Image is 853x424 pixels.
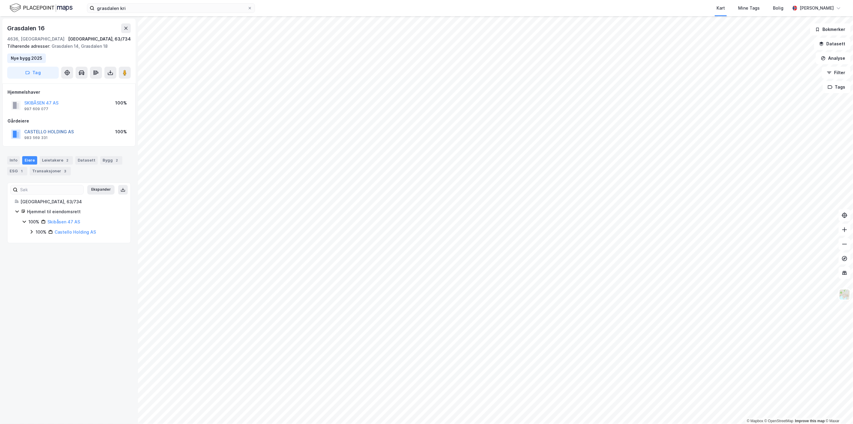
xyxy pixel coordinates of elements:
[94,4,247,13] input: Søk på adresse, matrikkel, gårdeiere, leietakere eller personer
[814,38,851,50] button: Datasett
[30,167,71,175] div: Transaksjoner
[823,395,853,424] iframe: Chat Widget
[7,167,27,175] div: ESG
[47,219,80,224] a: Skibåsen 47 AS
[747,419,763,423] a: Mapbox
[773,5,783,12] div: Bolig
[40,156,73,165] div: Leietakere
[10,3,73,13] img: logo.f888ab2527a4732fd821a326f86c7f29.svg
[20,198,123,205] div: [GEOGRAPHIC_DATA], 63/734
[7,156,20,165] div: Info
[7,44,52,49] span: Tilhørende adresser:
[816,52,851,64] button: Analyse
[839,289,850,300] img: Z
[114,157,120,163] div: 2
[28,218,39,226] div: 100%
[24,107,48,111] div: 997 609 077
[18,185,83,194] input: Søk
[7,35,64,43] div: 4636, [GEOGRAPHIC_DATA]
[100,156,122,165] div: Bygg
[62,168,68,174] div: 3
[55,229,96,235] a: Castello Holding AS
[800,5,834,12] div: [PERSON_NAME]
[7,117,130,125] div: Gårdeiere
[822,67,851,79] button: Filter
[22,156,37,165] div: Eiere
[7,43,126,50] div: Grasdalen 14, Grasdalen 18
[115,99,127,107] div: 100%
[810,23,851,35] button: Bokmerker
[87,185,115,195] button: Ekspander
[64,157,70,163] div: 2
[717,5,725,12] div: Kart
[36,229,46,236] div: 100%
[75,156,98,165] div: Datasett
[795,419,825,423] a: Improve this map
[68,35,131,43] div: [GEOGRAPHIC_DATA], 63/734
[765,419,794,423] a: OpenStreetMap
[19,168,25,174] div: 1
[115,128,127,135] div: 100%
[823,395,853,424] div: Kontrollprogram for chat
[7,89,130,96] div: Hjemmelshaver
[738,5,760,12] div: Mine Tags
[7,67,59,79] button: Tag
[11,55,42,62] div: Nye bygg 2025
[823,81,851,93] button: Tags
[27,208,123,215] div: Hjemmel til eiendomsrett
[7,23,46,33] div: Grasdalen 16
[24,135,48,140] div: 983 569 331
